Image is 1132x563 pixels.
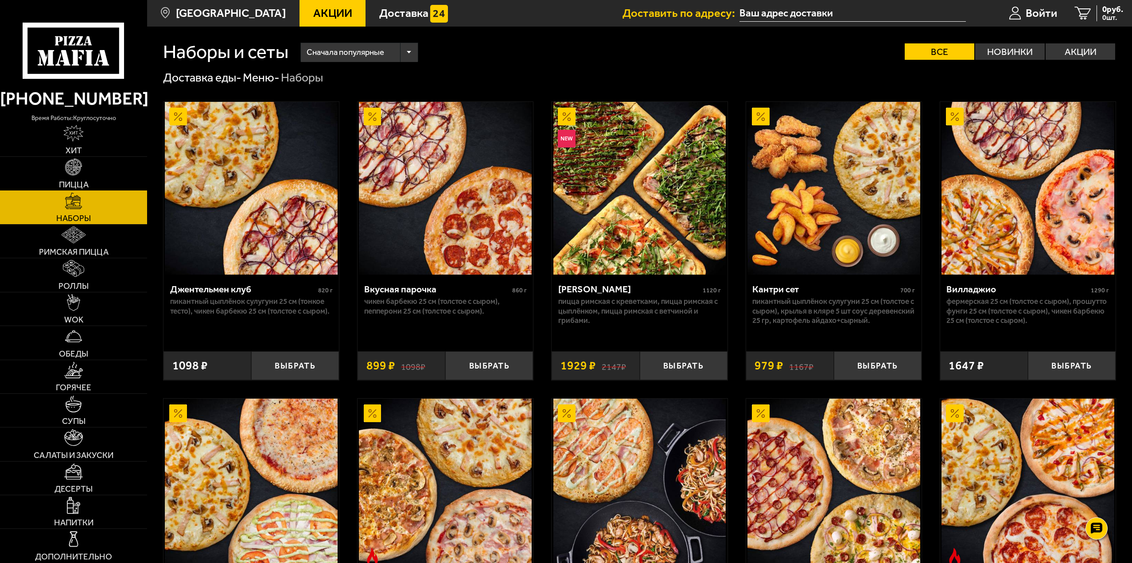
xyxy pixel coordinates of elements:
span: Горячее [56,383,91,392]
label: Акции [1046,43,1115,60]
span: 820 г [318,287,333,294]
label: Все [905,43,974,60]
p: Пицца Римская с креветками, Пицца Римская с цыплёнком, Пицца Римская с ветчиной и грибами. [558,297,721,325]
s: 2147 ₽ [602,360,626,372]
img: Акционный [558,108,576,125]
p: Фермерская 25 см (толстое с сыром), Прошутто Фунги 25 см (толстое с сыром), Чикен Барбекю 25 см (... [946,297,1109,325]
button: Выбрать [1028,351,1116,380]
a: Меню- [243,70,280,85]
img: Акционный [752,108,770,125]
h1: Наборы и сеты [163,43,288,62]
button: Выбрать [445,351,533,380]
span: Десерты [54,485,93,493]
img: Акционный [558,404,576,422]
span: Наборы [56,214,91,222]
p: Пикантный цыплёнок сулугуни 25 см (толстое с сыром), крылья в кляре 5 шт соус деревенский 25 гр, ... [752,297,915,325]
span: Римская пицца [39,248,109,256]
a: АкционныйДжентельмен клуб [163,102,339,275]
span: 860 г [512,287,527,294]
span: Акции [313,8,352,19]
img: 15daf4d41897b9f0e9f617042186c801.svg [430,5,448,23]
span: 0 шт. [1102,14,1123,21]
span: Напитки [54,518,93,527]
span: 1290 г [1091,287,1109,294]
img: Акционный [946,108,964,125]
p: Чикен Барбекю 25 см (толстое с сыром), Пепперони 25 см (толстое с сыром). [364,297,527,316]
div: Наборы [281,70,323,85]
span: [GEOGRAPHIC_DATA] [176,8,286,19]
div: Кантри сет [752,283,898,295]
span: 1098 ₽ [172,360,208,372]
img: Вкусная парочка [359,102,532,275]
span: Дополнительно [35,552,112,561]
span: Сначала популярные [307,41,384,64]
a: АкционныйКантри сет [746,102,922,275]
span: Пицца [59,180,89,189]
img: Акционный [364,404,381,422]
a: АкционныйВилладжио [940,102,1116,275]
span: Войти [1026,8,1057,19]
p: Пикантный цыплёнок сулугуни 25 см (тонкое тесто), Чикен Барбекю 25 см (толстое с сыром). [170,297,333,316]
span: 700 г [900,287,915,294]
span: 899 ₽ [366,360,395,372]
img: Акционный [946,404,964,422]
img: Акционный [169,404,187,422]
span: 1929 ₽ [560,360,596,372]
div: Вкусная парочка [364,283,510,295]
a: Доставка еды- [163,70,241,85]
span: Доставка [379,8,428,19]
span: Салаты и закуски [34,451,113,459]
img: Мама Миа [553,102,726,275]
button: Выбрать [834,351,922,380]
a: АкционныйВкусная парочка [358,102,533,275]
div: [PERSON_NAME] [558,283,700,295]
span: 0 руб. [1102,5,1123,14]
input: Ваш адрес доставки [739,5,966,22]
div: Вилладжио [946,283,1089,295]
img: Акционный [752,404,770,422]
button: Выбрать [251,351,339,380]
label: Новинки [975,43,1045,60]
span: WOK [64,315,83,324]
span: 1647 ₽ [949,360,984,372]
img: Акционный [169,108,187,125]
img: Новинка [558,130,576,148]
span: 1120 г [703,287,721,294]
s: 1167 ₽ [789,360,813,372]
span: Обеды [59,349,88,358]
img: Акционный [364,108,381,125]
span: Роллы [58,282,89,290]
img: Джентельмен клуб [165,102,338,275]
span: Доставить по адресу: [622,8,739,19]
img: Вилладжио [941,102,1114,275]
span: Супы [62,417,86,425]
div: Джентельмен клуб [170,283,316,295]
span: 979 ₽ [755,360,783,372]
s: 1098 ₽ [401,360,425,372]
button: Выбрать [640,351,727,380]
a: АкционныйНовинкаМама Миа [552,102,727,275]
span: Хит [66,146,82,155]
img: Кантри сет [747,102,920,275]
